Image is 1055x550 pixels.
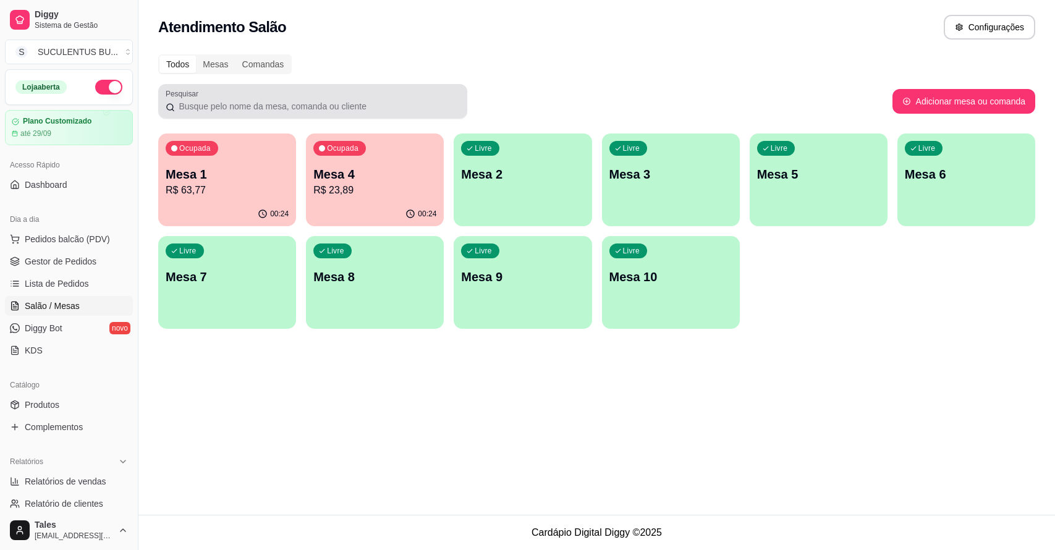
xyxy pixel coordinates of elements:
button: LivreMesa 9 [454,236,591,329]
button: Alterar Status [95,80,122,95]
div: Catálogo [5,375,133,395]
span: Lista de Pedidos [25,277,89,290]
p: Livre [475,143,492,153]
p: 00:24 [418,209,436,219]
a: Complementos [5,417,133,437]
p: Mesa 7 [166,268,289,286]
p: Mesa 8 [313,268,436,286]
span: Relatórios [10,457,43,467]
button: LivreMesa 10 [602,236,740,329]
p: Mesa 6 [905,166,1028,183]
button: Tales[EMAIL_ADDRESS][DOMAIN_NAME] [5,515,133,545]
p: Mesa 3 [609,166,732,183]
button: Select a team [5,40,133,64]
p: Mesa 10 [609,268,732,286]
button: LivreMesa 2 [454,133,591,226]
div: Mesas [196,56,235,73]
button: LivreMesa 6 [897,133,1035,226]
h2: Atendimento Salão [158,17,286,37]
button: Configurações [944,15,1035,40]
span: Gestor de Pedidos [25,255,96,268]
p: Livre [327,246,344,256]
div: Dia a dia [5,209,133,229]
a: Dashboard [5,175,133,195]
input: Pesquisar [175,100,460,112]
a: Relatório de clientes [5,494,133,514]
p: Livre [623,143,640,153]
button: OcupadaMesa 4R$ 23,8900:24 [306,133,444,226]
p: Ocupada [327,143,358,153]
p: Ocupada [179,143,211,153]
button: LivreMesa 3 [602,133,740,226]
button: Pedidos balcão (PDV) [5,229,133,249]
p: Mesa 2 [461,166,584,183]
p: Livre [623,246,640,256]
span: Relatórios de vendas [25,475,106,488]
article: até 29/09 [20,129,51,138]
p: R$ 63,77 [166,183,289,198]
div: Acesso Rápido [5,155,133,175]
p: 00:24 [270,209,289,219]
span: Produtos [25,399,59,411]
a: Produtos [5,395,133,415]
a: Gestor de Pedidos [5,252,133,271]
span: Pedidos balcão (PDV) [25,233,110,245]
a: DiggySistema de Gestão [5,5,133,35]
p: Mesa 1 [166,166,289,183]
p: Livre [475,246,492,256]
div: Todos [159,56,196,73]
button: LivreMesa 8 [306,236,444,329]
p: Mesa 4 [313,166,436,183]
p: Livre [179,246,197,256]
span: Diggy Bot [25,322,62,334]
article: Plano Customizado [23,117,91,126]
button: LivreMesa 7 [158,236,296,329]
footer: Cardápio Digital Diggy © 2025 [138,515,1055,550]
a: Diggy Botnovo [5,318,133,338]
p: Mesa 5 [757,166,880,183]
button: Adicionar mesa ou comanda [892,89,1035,114]
a: KDS [5,341,133,360]
div: Loja aberta [15,80,67,94]
div: SUCULENTUS BU ... [38,46,118,58]
a: Plano Customizadoaté 29/09 [5,110,133,145]
p: R$ 23,89 [313,183,436,198]
span: [EMAIL_ADDRESS][DOMAIN_NAME] [35,531,113,541]
span: KDS [25,344,43,357]
a: Salão / Mesas [5,296,133,316]
span: Tales [35,520,113,531]
p: Livre [918,143,936,153]
span: Relatório de clientes [25,497,103,510]
button: LivreMesa 5 [750,133,888,226]
a: Relatórios de vendas [5,472,133,491]
span: S [15,46,28,58]
label: Pesquisar [166,88,203,99]
span: Dashboard [25,179,67,191]
button: OcupadaMesa 1R$ 63,7700:24 [158,133,296,226]
span: Salão / Mesas [25,300,80,312]
span: Complementos [25,421,83,433]
span: Diggy [35,9,128,20]
div: Comandas [235,56,291,73]
span: Sistema de Gestão [35,20,128,30]
a: Lista de Pedidos [5,274,133,294]
p: Livre [771,143,788,153]
p: Mesa 9 [461,268,584,286]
